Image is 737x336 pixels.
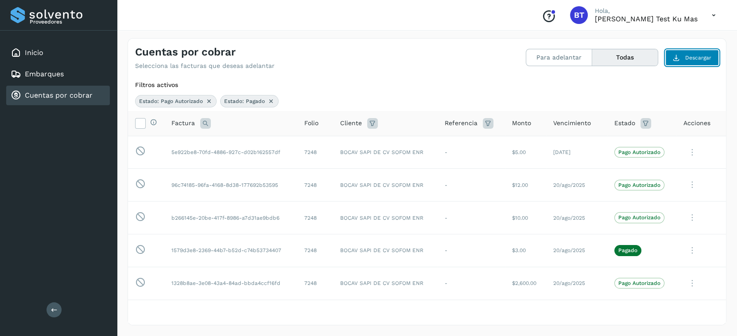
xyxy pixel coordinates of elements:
[618,247,637,253] p: Pagado
[297,169,333,202] td: 7248
[25,70,64,78] a: Embarques
[333,169,438,202] td: BOCAV SAPI DE CV SOFOM ENR
[333,234,438,267] td: BOCAV SAPI DE CV SOFOM ENR
[438,234,505,267] td: -
[297,136,333,169] td: 7248
[438,136,505,169] td: -
[25,91,93,99] a: Cuentas por cobrar
[618,280,660,286] p: Pago Autorizado
[6,86,110,105] div: Cuentas por cobrar
[595,15,698,23] p: Betty Test Ku Mas
[333,202,438,234] td: BOCAV SAPI DE CV SOFOM ENR
[546,169,607,202] td: 20/ago/2025
[340,119,362,128] span: Cliente
[505,267,546,300] td: $2,600.00
[618,182,660,188] p: Pago Autorizado
[438,169,505,202] td: -
[546,234,607,267] td: 20/ago/2025
[135,95,217,107] div: Estado: Pago Autorizado
[164,169,297,202] td: 96c74185-96fa-4168-8d38-177692b53595
[665,50,719,66] button: Descargar
[445,119,477,128] span: Referencia
[595,7,698,15] p: Hola,
[438,202,505,234] td: -
[505,234,546,267] td: $3.00
[139,97,203,105] span: Estado: Pago Autorizado
[505,136,546,169] td: $5.00
[592,49,658,66] button: Todas
[297,202,333,234] td: 7248
[25,48,43,57] a: Inicio
[164,202,297,234] td: b266145e-20be-417f-8986-a7d31ae9bdb6
[224,97,265,105] span: Estado: Pagado
[546,202,607,234] td: 20/ago/2025
[505,169,546,202] td: $12.00
[685,54,711,62] span: Descargar
[546,136,607,169] td: [DATE]
[297,267,333,300] td: 7248
[333,267,438,300] td: BOCAV SAPI DE CV SOFOM ENR
[164,234,297,267] td: 1579d3e8-2369-44b7-b52d-c74b53734407
[553,119,591,128] span: Vencimiento
[135,46,236,59] h4: Cuentas por cobrar
[30,19,106,25] p: Proveedores
[618,149,660,155] p: Pago Autorizado
[6,43,110,63] div: Inicio
[683,119,710,128] span: Acciones
[304,119,318,128] span: Folio
[171,119,195,128] span: Factura
[438,267,505,300] td: -
[526,49,592,66] button: Para adelantar
[135,62,275,70] p: Selecciona las facturas que deseas adelantar
[512,119,531,128] span: Monto
[618,214,660,221] p: Pago Autorizado
[546,267,607,300] td: 20/ago/2025
[614,119,635,128] span: Estado
[164,136,297,169] td: 5e922be8-70fd-4886-927c-d02b162557df
[297,234,333,267] td: 7248
[505,202,546,234] td: $10.00
[333,136,438,169] td: BOCAV SAPI DE CV SOFOM ENR
[6,64,110,84] div: Embarques
[220,95,279,107] div: Estado: Pagado
[164,267,297,300] td: 1328b8ae-3e08-43a4-84ad-bbda4ccf16fd
[135,80,719,90] div: Filtros activos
